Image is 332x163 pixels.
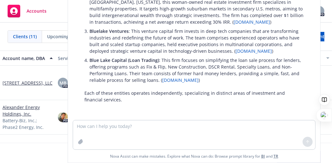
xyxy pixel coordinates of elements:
span: MB [59,80,66,86]
a: [STREET_ADDRESS], LLC [3,80,52,86]
a: [DOMAIN_NAME] [236,48,272,54]
a: Alexander Energy Holdings, Inc. [3,104,53,117]
span: Bluelake Ventures [89,28,129,34]
p: : This venture capital firm invests in deep tech companies that are transforming industries and r... [89,28,304,54]
p: Each of these entities operates independently, specializing in distinct areas of investment and f... [84,90,304,103]
span: Nova Assist can make mistakes. Explore what Nova can do: Browse prompt library for and [71,150,318,163]
p: : This firm focuses on simplifying the loan sale process for lenders, offering programs such as F... [89,57,304,83]
span: Battery-Biz, Inc.; Phase2 Energy, Inc. [3,117,53,130]
span: Upcoming renewals (5) [47,33,96,40]
a: [DOMAIN_NAME] [234,19,270,25]
img: photo [58,112,68,122]
button: Service team [55,51,111,66]
span: Accounts [27,9,46,14]
a: [DOMAIN_NAME] [162,77,199,83]
div: Account name, DBA [3,55,46,62]
a: BI [261,154,265,159]
a: Accounts [5,2,49,20]
span: Blue Lake Capital (Loan Trading) [89,57,159,63]
a: TR [274,154,278,159]
span: Clients (11) [13,33,37,40]
div: Service team [58,55,108,62]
